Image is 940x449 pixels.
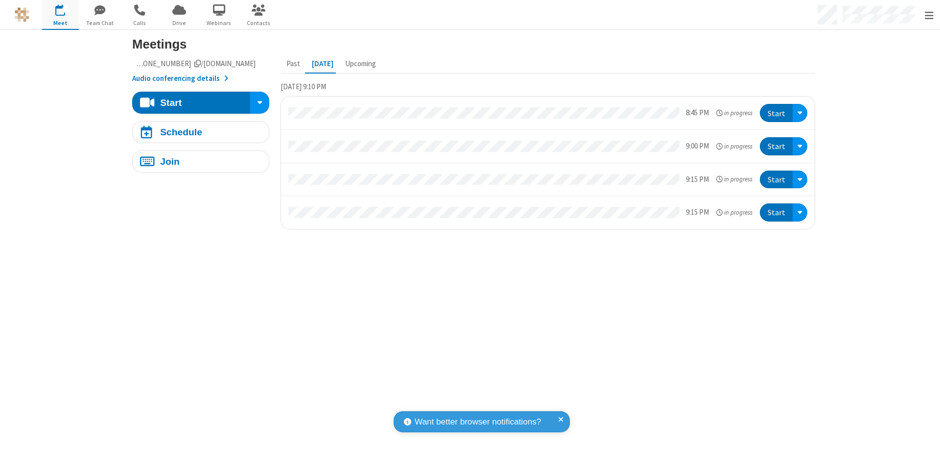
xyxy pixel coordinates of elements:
[760,137,793,155] button: Start
[132,121,269,143] button: Schedule
[132,37,815,51] h3: Meetings
[102,59,256,68] span: Copy my meeting room link
[42,19,79,27] span: Meet
[760,171,793,189] button: Start
[161,19,198,27] span: Drive
[15,7,29,22] img: QA Selenium DO NOT DELETE OR CHANGE
[686,107,709,119] div: 8:45 PM
[160,98,182,107] div: Start
[793,104,807,122] div: Open menu
[793,203,807,222] div: Open menu
[63,5,69,13] div: 4
[132,92,251,114] button: Start
[686,174,709,185] div: 9:15 PM
[686,141,709,152] div: 9:00 PM
[306,55,339,74] button: [DATE]
[240,19,277,27] span: Contacts
[132,58,269,84] section: Account details
[281,81,816,237] section: Today's Meetings
[82,19,118,27] span: Team Chat
[339,55,382,74] button: Upcoming
[281,55,306,74] button: Past
[160,127,202,137] div: Schedule
[760,104,793,122] button: Start
[716,175,752,184] em: in progress
[201,19,237,27] span: Webinars
[793,137,807,155] div: Open menu
[716,142,752,151] em: in progress
[250,92,269,114] button: Start conference options
[793,171,807,189] div: Open menu
[121,19,158,27] span: Calls
[686,207,709,218] div: 9:15 PM
[760,203,793,222] button: Start
[132,150,269,173] button: Join
[132,58,256,70] button: Copy my meeting room linkCopy my meeting room link
[716,208,752,217] em: in progress
[716,108,752,118] em: in progress
[132,73,228,84] button: Audio conferencing details
[281,82,326,91] span: [DATE] 9:10 PM
[160,157,180,166] div: Join
[415,416,541,428] span: Want better browser notifications?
